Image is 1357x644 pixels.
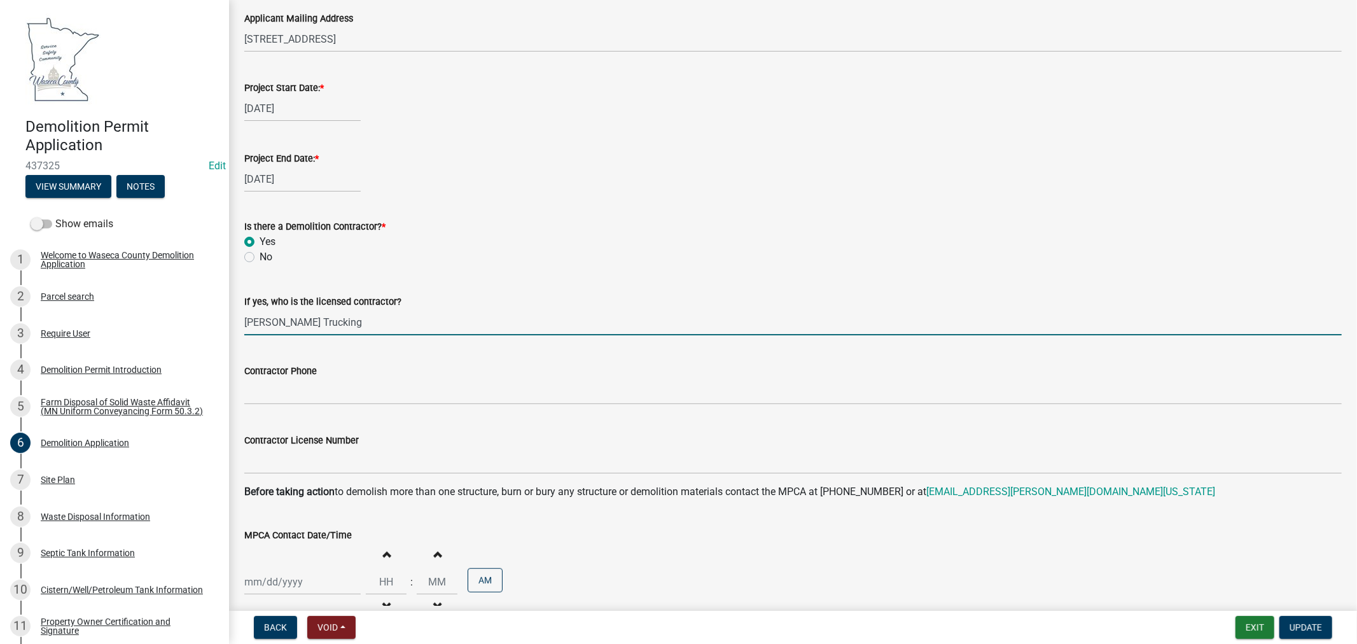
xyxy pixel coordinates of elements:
div: Demolition Application [41,438,129,447]
label: MPCA Contact Date/Time [244,531,352,540]
input: Minutes [417,569,457,595]
div: 8 [10,507,31,527]
label: No [260,249,272,265]
p: to demolish more than one structure, burn or bury any structure or demolition materials contact t... [244,484,1342,500]
div: 6 [10,433,31,453]
span: Back [264,622,287,633]
span: Void [317,622,338,633]
span: 437325 [25,160,204,172]
div: 5 [10,396,31,417]
button: Update [1279,616,1332,639]
div: 3 [10,323,31,344]
div: Septic Tank Information [41,549,135,557]
div: : [407,575,417,590]
wm-modal-confirm: Summary [25,182,111,192]
div: Site Plan [41,475,75,484]
div: 9 [10,543,31,563]
wm-modal-confirm: Notes [116,182,165,192]
label: Applicant Mailing Address [244,15,353,24]
div: Cistern/Well/Petroleum Tank Information [41,585,203,594]
div: Farm Disposal of Solid Waste Affidavit (MN Uniform Conveyancing Form 50.3.2) [41,398,209,416]
label: Project End Date: [244,155,319,164]
button: Back [254,616,297,639]
div: 11 [10,616,31,636]
input: mm/dd/yyyy [244,569,361,595]
a: Edit [209,160,226,172]
div: 4 [10,360,31,380]
strong: Before taking action [244,486,335,498]
a: [EMAIL_ADDRESS][PERSON_NAME][DOMAIN_NAME][US_STATE] [926,486,1215,498]
label: If yes, who is the licensed contractor? [244,298,401,307]
div: 2 [10,286,31,307]
div: Property Owner Certification and Signature [41,617,209,635]
div: Require User [41,329,90,338]
label: Is there a Demolition Contractor? [244,223,386,232]
input: mm/dd/yyyy [244,166,361,192]
img: Waseca County, Minnesota [25,13,101,104]
button: AM [468,568,503,592]
div: Waste Disposal Information [41,512,150,521]
button: Void [307,616,356,639]
wm-modal-confirm: Edit Application Number [209,160,226,172]
button: Notes [116,175,165,198]
div: Demolition Permit Introduction [41,365,162,374]
label: Contractor Phone [244,367,317,376]
h4: Demolition Permit Application [25,118,219,155]
label: Yes [260,234,275,249]
div: 1 [10,249,31,270]
label: Project Start Date: [244,84,324,93]
input: Hours [366,569,407,595]
div: Parcel search [41,292,94,301]
input: mm/dd/yyyy [244,95,361,122]
div: Welcome to Waseca County Demolition Application [41,251,209,269]
span: Update [1290,622,1322,633]
button: Exit [1235,616,1274,639]
div: 7 [10,470,31,490]
label: Contractor License Number [244,437,359,445]
div: 10 [10,580,31,600]
label: Show emails [31,216,113,232]
button: View Summary [25,175,111,198]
